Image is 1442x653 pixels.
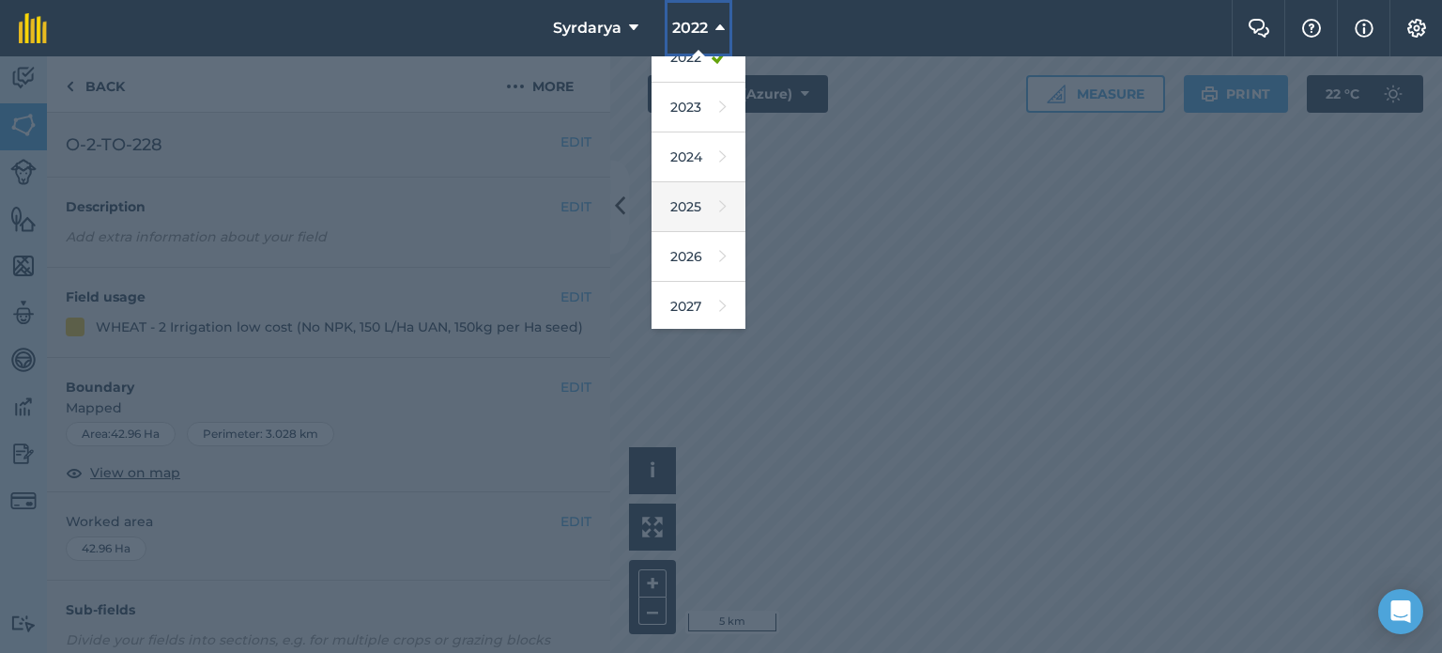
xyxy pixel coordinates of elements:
img: fieldmargin Logo [19,13,47,43]
span: 2022 [672,17,708,39]
div: Open Intercom Messenger [1378,589,1423,634]
img: A cog icon [1405,19,1428,38]
a: 2025 [652,182,745,232]
a: 2022 [652,33,745,83]
img: Two speech bubbles overlapping with the left bubble in the forefront [1248,19,1270,38]
img: svg+xml;base64,PHN2ZyB4bWxucz0iaHR0cDovL3d3dy53My5vcmcvMjAwMC9zdmciIHdpZHRoPSIxNyIgaGVpZ2h0PSIxNy... [1355,17,1373,39]
span: Syrdarya [553,17,621,39]
img: A question mark icon [1300,19,1323,38]
a: 2027 [652,282,745,332]
a: 2024 [652,132,745,182]
a: 2026 [652,232,745,282]
a: 2023 [652,83,745,132]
